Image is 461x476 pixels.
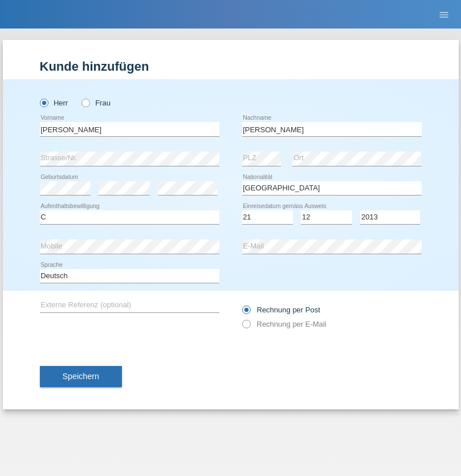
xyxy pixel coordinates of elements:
input: Rechnung per E-Mail [242,320,250,334]
i: menu [438,9,450,21]
a: menu [433,11,455,18]
span: Speichern [63,372,99,381]
label: Rechnung per Post [242,306,320,314]
label: Herr [40,99,68,107]
label: Frau [81,99,111,107]
button: Speichern [40,366,122,388]
input: Rechnung per Post [242,306,250,320]
input: Herr [40,99,47,106]
input: Frau [81,99,89,106]
label: Rechnung per E-Mail [242,320,327,328]
h1: Kunde hinzufügen [40,59,422,74]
